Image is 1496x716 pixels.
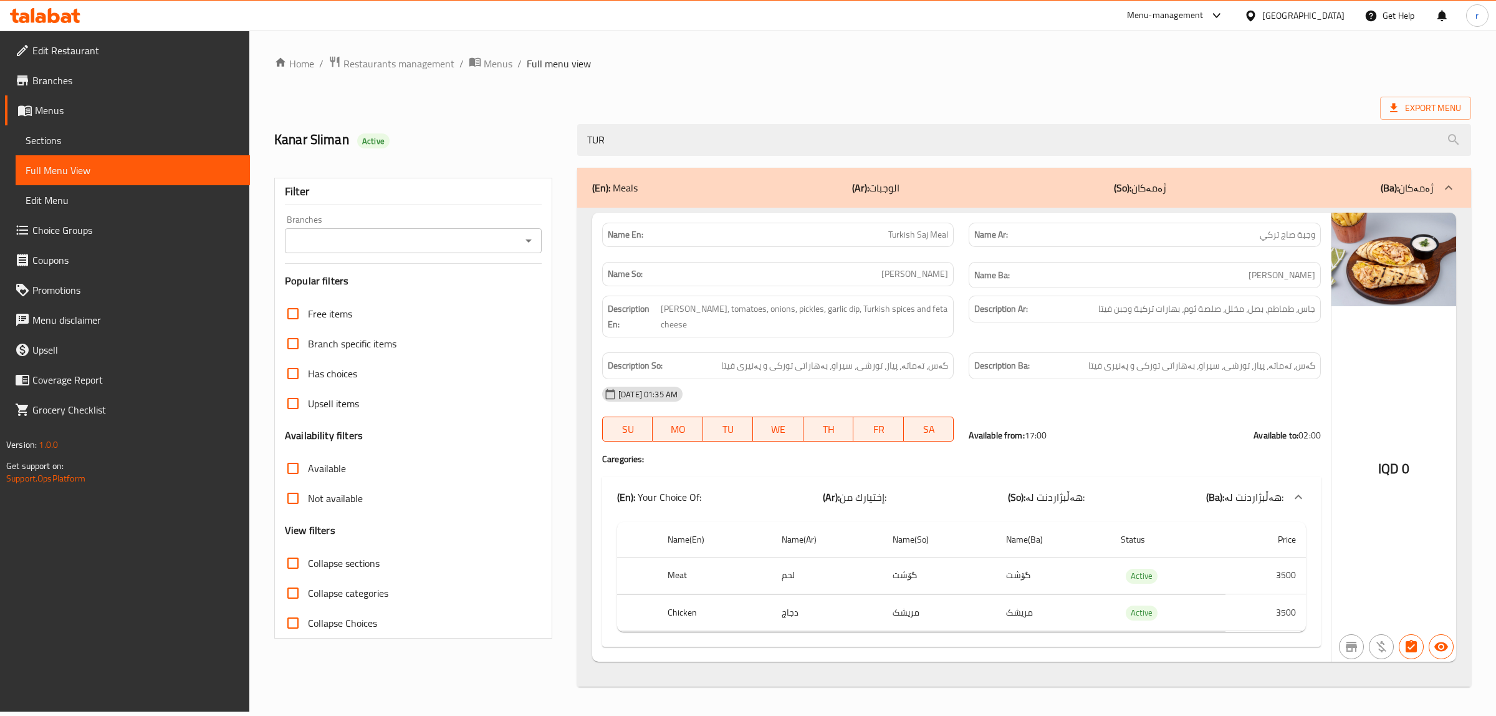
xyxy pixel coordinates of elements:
button: SU [602,417,653,442]
a: Menus [469,56,512,72]
span: TU [708,420,749,438]
button: FR [853,417,904,442]
a: Edit Menu [16,185,250,215]
span: Menus [35,103,240,118]
th: Status [1111,522,1225,558]
span: Version: [6,437,37,453]
span: گەس، تەماتە، پیاز، تورشی، سیراو، بەهاراتی تورکی و پەنیری فیتا [1088,358,1315,374]
span: WE [758,420,798,438]
span: Has choices [308,366,357,381]
div: Filter [285,178,542,205]
button: Purchased item [1369,634,1394,659]
span: r [1475,9,1479,22]
span: Menu disclaimer [32,312,240,327]
b: (En): [592,178,610,197]
span: Upsell [32,342,240,357]
span: Get support on: [6,458,64,474]
span: 1.0.0 [39,437,58,453]
strong: Description Ba: [974,358,1030,374]
p: ژەمەکان [1381,180,1434,195]
span: هەڵبژاردنت لە: [1224,488,1283,506]
button: Open [520,232,537,249]
h3: View filters [285,523,335,538]
strong: Available to: [1254,427,1298,443]
span: 02:00 [1298,427,1321,443]
span: Free items [308,306,352,321]
h3: Popular filters [285,274,542,288]
button: Not branch specific item [1339,634,1364,659]
div: (En): Meals(Ar):الوجبات(So):ژەمەکان(Ba):ژەمەکان [577,208,1471,687]
span: Coverage Report [32,372,240,387]
p: ژەمەکان [1114,180,1166,195]
button: WE [753,417,803,442]
strong: Description Ar: [974,301,1028,317]
a: Home [274,56,314,71]
span: Choice Groups [32,223,240,238]
input: search [577,124,1471,156]
p: Meals [592,180,638,195]
span: Branches [32,73,240,88]
a: Upsell [5,335,250,365]
td: دجاج [772,594,883,631]
div: (En): Your Choice Of:(Ar):إختيارك من:(So):هەڵبژاردنت لە:(Ba):هەڵبژاردنت لە: [602,477,1321,517]
b: (So): [1114,178,1131,197]
span: Active [1126,606,1158,620]
h2: Kanar Sliman [274,130,562,149]
td: گۆشت [996,558,1111,594]
span: Gus, tomatoes, onions, pickles, garlic dip, Turkish spices and feta cheese [661,301,948,332]
span: MO [658,420,698,438]
a: Edit Restaurant [5,36,250,65]
td: مریشک [883,594,996,631]
b: (Ar): [852,178,869,197]
span: Available [308,461,346,476]
span: Menus [484,56,512,71]
li: / [319,56,324,71]
span: Promotions [32,283,240,298]
th: Chicken [658,594,772,631]
th: Price [1225,522,1306,558]
span: SU [608,420,648,438]
div: [GEOGRAPHIC_DATA] [1262,9,1345,22]
b: (Ba): [1381,178,1399,197]
nav: breadcrumb [274,56,1471,72]
span: IQD [1378,457,1399,481]
a: Branches [5,65,250,95]
li: / [459,56,464,71]
td: لحم [772,558,883,594]
b: (Ar): [823,488,840,506]
th: Name(Ba) [996,522,1111,558]
span: Edit Restaurant [32,43,240,58]
button: TH [803,417,854,442]
span: Not available [308,491,363,506]
span: هەڵبژاردنت لە: [1025,488,1085,506]
strong: Available from: [969,427,1024,443]
strong: Description En: [608,301,658,332]
span: Restaurants management [343,56,454,71]
a: Coverage Report [5,365,250,395]
th: Name(So) [883,522,996,558]
button: Available [1429,634,1454,659]
span: إختيارك من: [840,488,886,506]
span: Upsell items [308,396,359,411]
span: TH [808,420,849,438]
h4: Caregories: [602,453,1321,465]
span: Turkish Saj Meal [888,228,948,241]
strong: Name Ba: [974,268,1010,283]
b: (So): [1008,488,1025,506]
a: Promotions [5,275,250,305]
button: TU [703,417,754,442]
span: جاس، طماطم، بصل، مخلل، صلصة ثوم، بهارات تركية وجبن فيتا [1098,301,1315,317]
p: Your Choice Of: [617,490,701,505]
th: Name(En) [658,522,772,558]
td: مریشک [996,594,1111,631]
b: (Ba): [1206,488,1224,506]
div: Active [357,133,390,148]
a: Restaurants management [328,56,454,72]
span: [DATE] 01:35 AM [613,389,683,400]
span: Active [357,135,390,147]
table: choices table [617,522,1306,632]
div: (En): Meals(Ar):الوجبات(So):ژەمەکان(Ba):ژەمەکان [602,517,1321,647]
strong: Name En: [608,228,643,241]
span: Collapse Choices [308,616,377,631]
